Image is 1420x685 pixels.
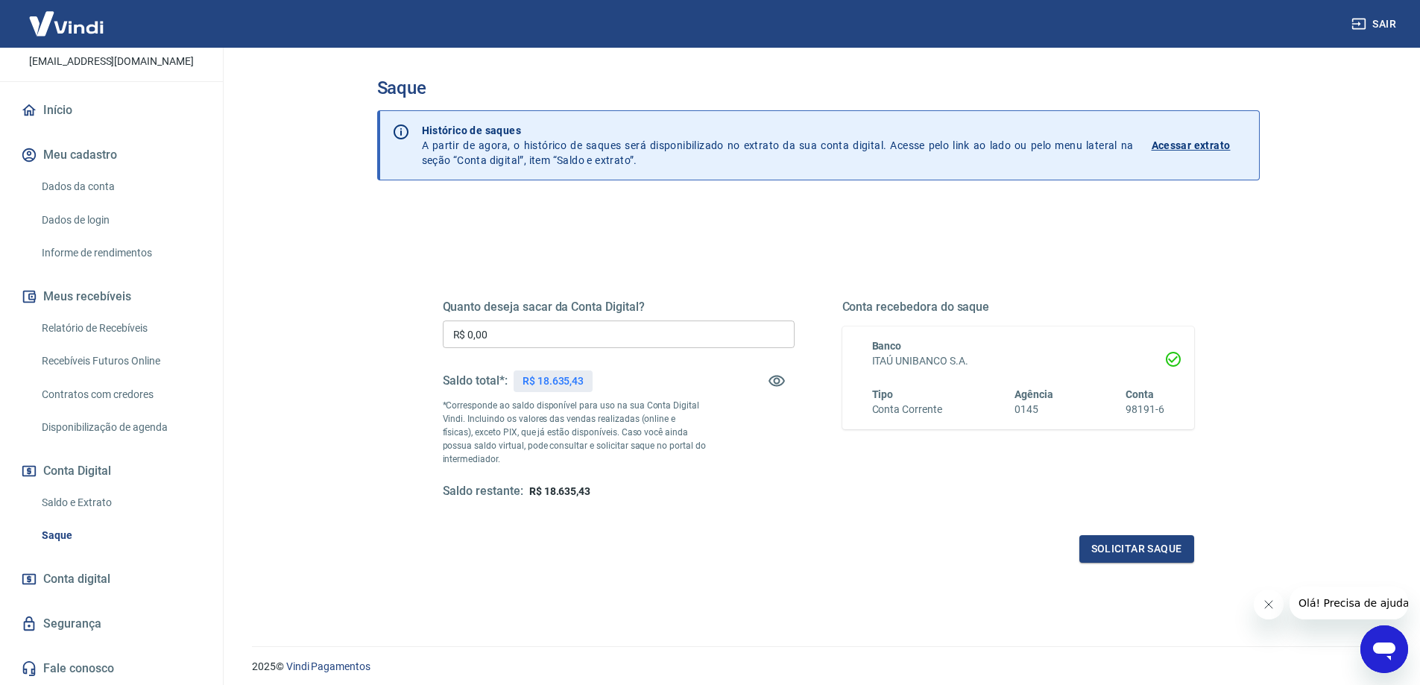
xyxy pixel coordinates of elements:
[529,485,590,497] span: R$ 18.635,43
[872,402,942,417] h6: Conta Corrente
[1126,388,1154,400] span: Conta
[29,54,194,69] p: [EMAIL_ADDRESS][DOMAIN_NAME]
[443,484,523,499] h5: Saldo restante:
[18,607,205,640] a: Segurança
[36,205,205,236] a: Dados de login
[1360,625,1408,673] iframe: Botão para abrir a janela de mensagens
[1079,535,1194,563] button: Solicitar saque
[36,520,205,551] a: Saque
[18,280,205,313] button: Meus recebíveis
[252,659,1384,675] p: 2025 ©
[422,123,1134,168] p: A partir de agora, o histórico de saques será disponibilizado no extrato da sua conta digital. Ac...
[1290,587,1408,619] iframe: Mensagem da empresa
[872,340,902,352] span: Banco
[1152,123,1247,168] a: Acessar extrato
[1348,10,1402,38] button: Sair
[18,455,205,487] button: Conta Digital
[872,353,1164,369] h6: ITAÚ UNIBANCO S.A.
[842,300,1194,315] h5: Conta recebedora do saque
[36,346,205,376] a: Recebíveis Futuros Online
[1014,388,1053,400] span: Agência
[443,373,508,388] h5: Saldo total*:
[18,139,205,171] button: Meu cadastro
[36,238,205,268] a: Informe de rendimentos
[36,412,205,443] a: Disponibilização de agenda
[43,569,110,590] span: Conta digital
[36,379,205,410] a: Contratos com credores
[36,171,205,202] a: Dados da conta
[18,563,205,596] a: Conta digital
[18,652,205,685] a: Fale conosco
[36,487,205,518] a: Saldo e Extrato
[872,388,894,400] span: Tipo
[422,123,1134,138] p: Histórico de saques
[1152,138,1231,153] p: Acessar extrato
[443,399,707,466] p: *Corresponde ao saldo disponível para uso na sua Conta Digital Vindi. Incluindo os valores das ve...
[1254,590,1284,619] iframe: Fechar mensagem
[51,32,171,48] p: [PERSON_NAME]
[523,373,584,389] p: R$ 18.635,43
[1126,402,1164,417] h6: 98191-6
[36,313,205,344] a: Relatório de Recebíveis
[9,10,125,22] span: Olá! Precisa de ajuda?
[286,660,370,672] a: Vindi Pagamentos
[377,78,1260,98] h3: Saque
[18,1,115,46] img: Vindi
[18,94,205,127] a: Início
[443,300,795,315] h5: Quanto deseja sacar da Conta Digital?
[1014,402,1053,417] h6: 0145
